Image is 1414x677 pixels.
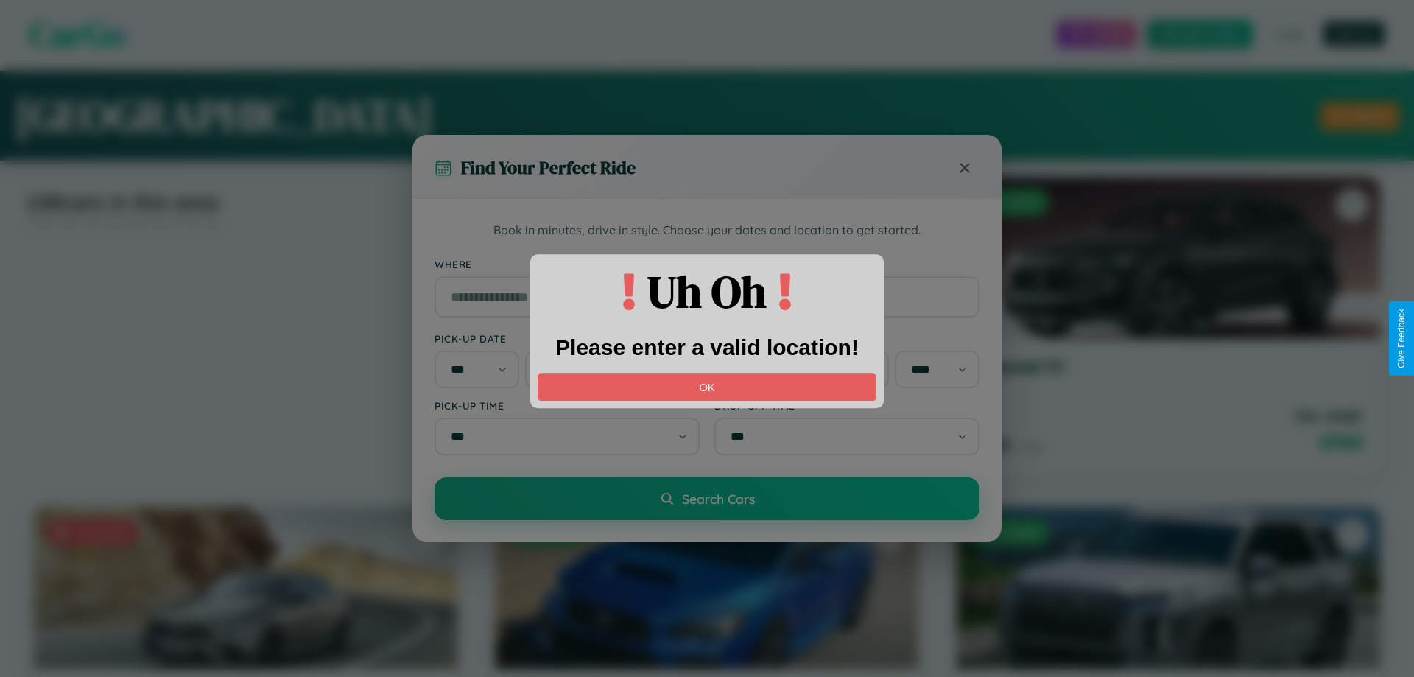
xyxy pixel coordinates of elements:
p: Book in minutes, drive in style. Choose your dates and location to get started. [435,221,979,240]
span: Search Cars [682,491,755,507]
label: Pick-up Date [435,332,700,345]
label: Pick-up Time [435,399,700,412]
label: Drop-off Date [714,332,979,345]
label: Drop-off Time [714,399,979,412]
label: Where [435,258,979,270]
h3: Find Your Perfect Ride [461,155,636,180]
